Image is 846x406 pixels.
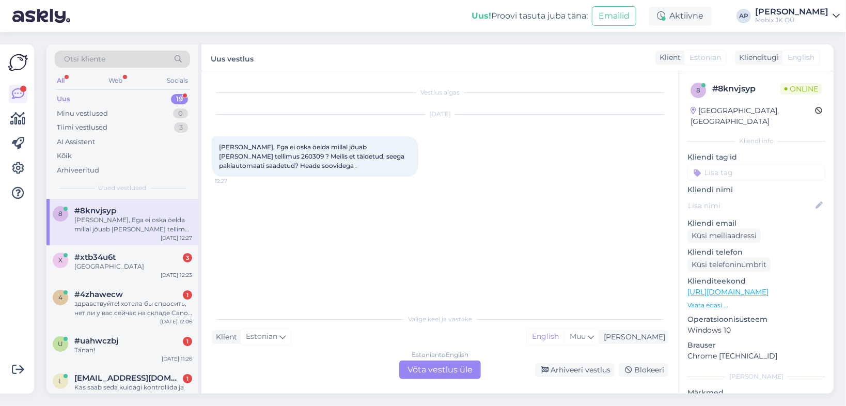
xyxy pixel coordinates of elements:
[57,165,99,176] div: Arhiveeritud
[399,361,481,379] div: Võta vestlus üle
[74,373,182,383] span: liiskrislinjogi@gmail.com
[57,108,108,119] div: Minu vestlused
[687,136,825,146] div: Kliendi info
[735,52,779,63] div: Klienditugi
[212,110,668,119] div: [DATE]
[74,253,116,262] span: #xtb34u6t
[183,253,192,262] div: 3
[219,143,406,169] span: [PERSON_NAME], Ega ei oska öelda millal jõuab [PERSON_NAME] tellimus 260309 ? Meilis et täidetud,...
[8,53,28,72] img: Askly Logo
[687,287,769,296] a: [URL][DOMAIN_NAME]
[690,52,721,63] span: Estonian
[74,215,192,234] div: [PERSON_NAME], Ega ei oska öelda millal jõuab [PERSON_NAME] tellimus 260309 ? Meilis et täidetud,...
[99,183,147,193] span: Uued vestlused
[246,331,277,342] span: Estonian
[600,332,665,342] div: [PERSON_NAME]
[74,262,192,271] div: [GEOGRAPHIC_DATA]
[712,83,780,95] div: # 8knvjsyp
[183,374,192,383] div: 1
[215,177,254,185] span: 12:27
[183,337,192,346] div: 1
[174,122,188,133] div: 3
[687,229,761,243] div: Küsi meiliaadressi
[57,94,70,104] div: Uus
[687,276,825,287] p: Klienditeekond
[58,293,62,301] span: 4
[74,383,192,401] div: Kas saab seda kuidagi kontrollida ja kaua on garantii?
[737,9,751,23] div: AP
[55,74,67,87] div: All
[58,340,63,348] span: u
[619,363,668,377] div: Blokeeri
[755,8,828,16] div: [PERSON_NAME]
[161,234,192,242] div: [DATE] 12:27
[57,151,72,161] div: Kõik
[687,372,825,381] div: [PERSON_NAME]
[74,299,192,318] div: здравствуйте! хотела бы спросить, нет ли у вас сейчас на складе Canon g7x Mark III, если нет, то ...
[171,94,188,104] div: 19
[755,16,828,24] div: Mobix JK OÜ
[212,332,237,342] div: Klient
[687,165,825,180] input: Lisa tag
[780,83,822,95] span: Online
[687,301,825,310] p: Vaata edasi ...
[173,108,188,119] div: 0
[64,54,105,65] span: Otsi kliente
[687,325,825,336] p: Windows 10
[788,52,814,63] span: English
[412,350,468,360] div: Estonian to English
[687,258,771,272] div: Küsi telefoninumbrit
[74,336,118,346] span: #uahwczbj
[592,6,636,26] button: Emailid
[74,206,116,215] span: #8knvjsyp
[687,184,825,195] p: Kliendi nimi
[649,7,712,25] div: Aktiivne
[57,122,107,133] div: Tiimi vestlused
[472,11,491,21] b: Uus!
[107,74,125,87] div: Web
[165,74,190,87] div: Socials
[211,51,254,65] label: Uus vestlus
[58,210,62,217] span: 8
[655,52,681,63] div: Klient
[755,8,840,24] a: [PERSON_NAME]Mobix JK OÜ
[212,88,668,97] div: Vestlus algas
[687,152,825,163] p: Kliendi tag'id
[687,314,825,325] p: Operatsioonisüsteem
[74,346,192,355] div: Tänan!
[527,329,564,345] div: English
[691,105,815,127] div: [GEOGRAPHIC_DATA], [GEOGRAPHIC_DATA]
[59,377,62,385] span: l
[472,10,588,22] div: Proovi tasuta juba täna:
[687,387,825,398] p: Märkmed
[160,318,192,325] div: [DATE] 12:06
[687,340,825,351] p: Brauser
[161,271,192,279] div: [DATE] 12:23
[570,332,586,341] span: Muu
[58,256,62,264] span: x
[535,363,615,377] div: Arhiveeri vestlus
[687,351,825,362] p: Chrome [TECHNICAL_ID]
[74,290,123,299] span: #4zhawecw
[696,86,700,94] span: 8
[162,355,192,363] div: [DATE] 11:26
[687,247,825,258] p: Kliendi telefon
[687,218,825,229] p: Kliendi email
[688,200,813,211] input: Lisa nimi
[57,137,95,147] div: AI Assistent
[183,290,192,300] div: 1
[212,315,668,324] div: Valige keel ja vastake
